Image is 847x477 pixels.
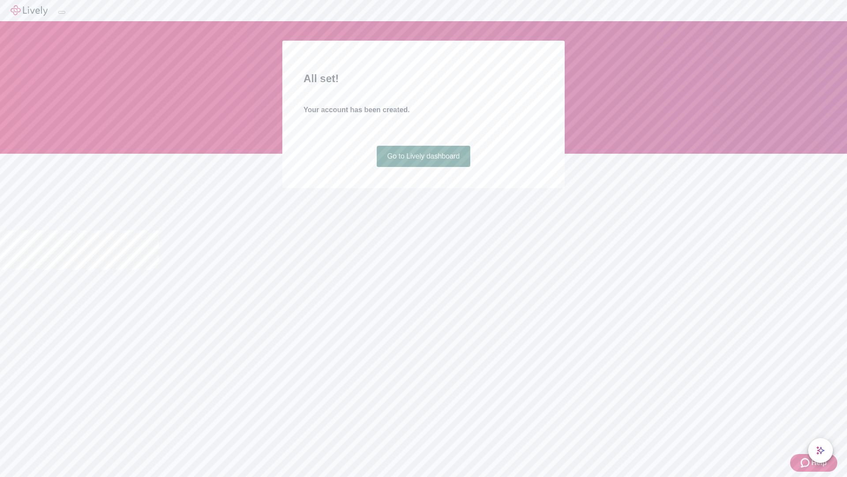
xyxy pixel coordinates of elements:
[58,11,65,14] button: Log out
[11,5,48,16] img: Lively
[377,146,471,167] a: Go to Lively dashboard
[816,446,825,455] svg: Lively AI Assistant
[790,454,837,472] button: Zendesk support iconHelp
[808,438,833,463] button: chat
[304,71,543,87] h2: All set!
[811,458,827,468] span: Help
[304,105,543,115] h4: Your account has been created.
[801,458,811,468] svg: Zendesk support icon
